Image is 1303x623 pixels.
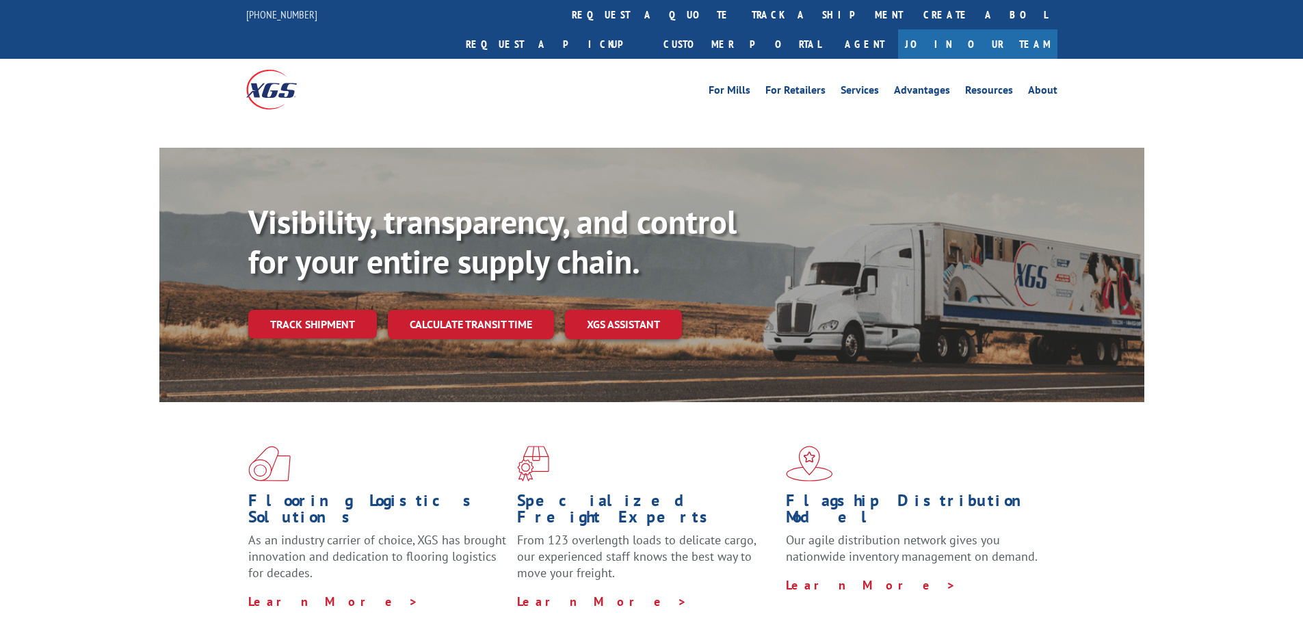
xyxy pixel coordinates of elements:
[248,492,507,532] h1: Flooring Logistics Solutions
[248,532,506,581] span: As an industry carrier of choice, XGS has brought innovation and dedication to flooring logistics...
[653,29,831,59] a: Customer Portal
[517,594,687,609] a: Learn More >
[786,446,833,481] img: xgs-icon-flagship-distribution-model-red
[786,577,956,593] a: Learn More >
[898,29,1057,59] a: Join Our Team
[765,85,826,100] a: For Retailers
[388,310,554,339] a: Calculate transit time
[456,29,653,59] a: Request a pickup
[965,85,1013,100] a: Resources
[517,532,776,593] p: From 123 overlength loads to delicate cargo, our experienced staff knows the best way to move you...
[786,532,1038,564] span: Our agile distribution network gives you nationwide inventory management on demand.
[841,85,879,100] a: Services
[248,594,419,609] a: Learn More >
[565,310,682,339] a: XGS ASSISTANT
[248,200,737,282] b: Visibility, transparency, and control for your entire supply chain.
[248,310,377,339] a: Track shipment
[246,8,317,21] a: [PHONE_NUMBER]
[709,85,750,100] a: For Mills
[894,85,950,100] a: Advantages
[517,492,776,532] h1: Specialized Freight Experts
[1028,85,1057,100] a: About
[517,446,549,481] img: xgs-icon-focused-on-flooring-red
[248,446,291,481] img: xgs-icon-total-supply-chain-intelligence-red
[786,492,1044,532] h1: Flagship Distribution Model
[831,29,898,59] a: Agent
